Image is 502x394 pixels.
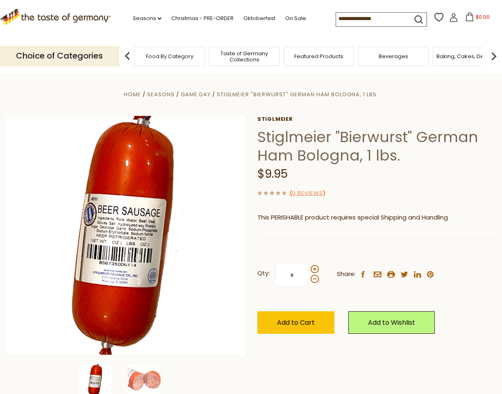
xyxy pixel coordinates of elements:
[257,116,496,122] a: Stiglmeier
[181,91,211,98] a: Game Day
[436,53,500,59] a: Baking, Cakes, Desserts
[124,91,141,98] a: Home
[257,213,496,223] p: This PERISHABLE product requires special Shipping and Handling
[348,311,435,334] a: Add to Wishlist
[217,91,378,98] a: Stiglmeier "Bierwurst" German Ham Bologna, 1 lbs.
[294,53,343,59] a: Featured Products
[257,166,288,182] span: $9.95
[6,116,245,355] img: Stiglmeier "Bierwurst" German Ham Bologna, 1 lbs.
[337,269,356,279] span: Share:
[147,91,175,98] a: Seasons
[290,189,325,197] span: ( )
[257,311,334,334] button: Add to Cart
[211,50,277,63] a: Taste of Germany Collections
[119,48,136,64] img: previous arrow
[171,14,234,23] a: Christmas - PRE-ORDER
[257,128,496,165] h1: Stiglmeier "Bierwurst" German Ham Bologna, 1 lbs.
[146,53,193,59] a: Food By Category
[285,14,306,23] a: On Sale
[275,264,309,286] input: Qty:
[257,268,270,279] strong: Qty:
[379,53,408,59] a: Beverages
[133,14,161,23] a: Seasons
[460,12,495,25] button: $0.00
[292,189,323,198] a: 0 Reviews
[486,48,502,64] img: next arrow
[265,229,496,239] li: We will ship this product in heat-protective packaging and ice.
[277,318,315,327] span: Add to Cart
[243,14,275,23] a: Oktoberfest
[476,14,490,20] span: $0.00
